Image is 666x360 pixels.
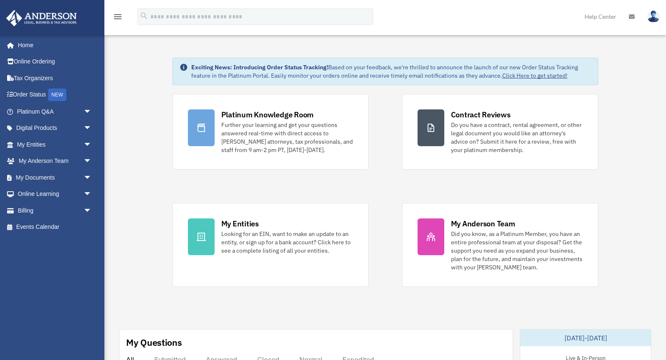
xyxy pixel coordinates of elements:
[647,10,660,23] img: User Pic
[84,202,100,219] span: arrow_drop_down
[84,169,100,186] span: arrow_drop_down
[113,15,123,22] a: menu
[84,186,100,203] span: arrow_drop_down
[139,11,149,20] i: search
[172,94,369,170] a: Platinum Knowledge Room Further your learning and get your questions answered real-time with dire...
[221,109,314,120] div: Platinum Knowledge Room
[451,218,515,229] div: My Anderson Team
[172,203,369,287] a: My Entities Looking for an EIN, want to make an update to an entity, or sign up for a bank accoun...
[221,230,353,255] div: Looking for an EIN, want to make an update to an entity, or sign up for a bank account? Click her...
[6,53,104,70] a: Online Ordering
[451,230,583,271] div: Did you know, as a Platinum Member, you have an entire professional team at your disposal? Get th...
[6,86,104,104] a: Order StatusNEW
[6,186,104,203] a: Online Learningarrow_drop_down
[4,10,79,26] img: Anderson Advisors Platinum Portal
[84,136,100,153] span: arrow_drop_down
[6,120,104,137] a: Digital Productsarrow_drop_down
[84,120,100,137] span: arrow_drop_down
[191,63,591,80] div: Based on your feedback, we're thrilled to announce the launch of our new Order Status Tracking fe...
[6,103,104,120] a: Platinum Q&Aarrow_drop_down
[402,94,598,170] a: Contract Reviews Do you have a contract, rental agreement, or other legal document you would like...
[84,153,100,170] span: arrow_drop_down
[451,121,583,154] div: Do you have a contract, rental agreement, or other legal document you would like an attorney's ad...
[6,70,104,86] a: Tax Organizers
[126,336,182,349] div: My Questions
[113,12,123,22] i: menu
[221,121,353,154] div: Further your learning and get your questions answered real-time with direct access to [PERSON_NAM...
[402,203,598,287] a: My Anderson Team Did you know, as a Platinum Member, you have an entire professional team at your...
[502,72,567,79] a: Click Here to get started!
[6,169,104,186] a: My Documentsarrow_drop_down
[48,89,66,101] div: NEW
[6,219,104,236] a: Events Calendar
[6,37,100,53] a: Home
[451,109,511,120] div: Contract Reviews
[191,63,328,71] strong: Exciting News: Introducing Order Status Tracking!
[6,136,104,153] a: My Entitiesarrow_drop_down
[520,330,651,346] div: [DATE]-[DATE]
[84,103,100,120] span: arrow_drop_down
[6,202,104,219] a: Billingarrow_drop_down
[6,153,104,170] a: My Anderson Teamarrow_drop_down
[221,218,259,229] div: My Entities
